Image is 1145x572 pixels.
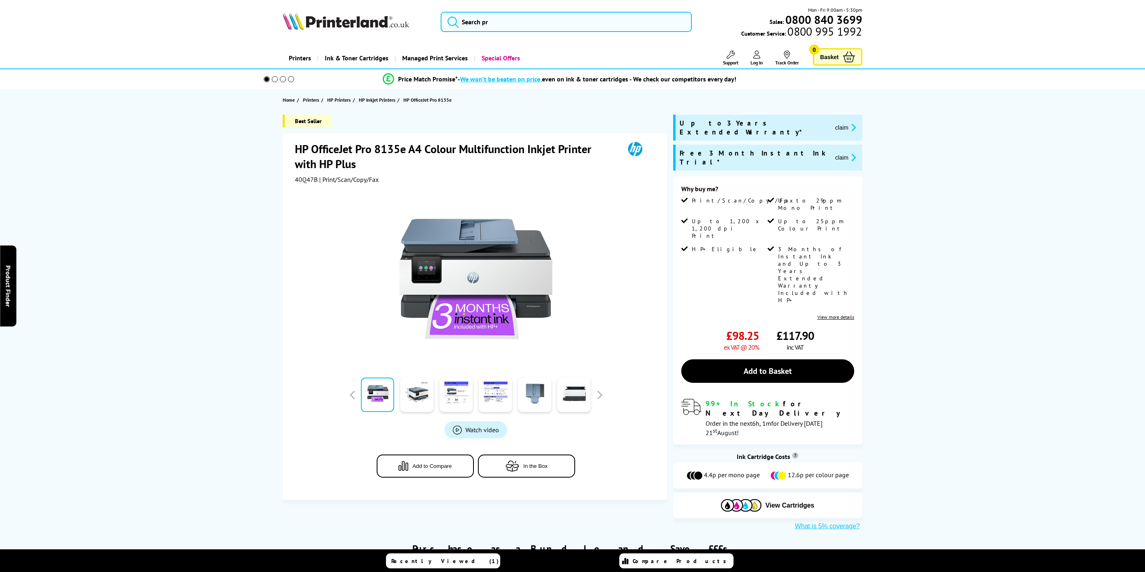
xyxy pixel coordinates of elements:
[784,16,862,23] a: 0800 840 3699
[692,218,766,239] span: Up to 1,200 x 1,200 dpi Print
[778,245,852,304] span: 3 Months of Instant Ink and Up to 3 Years Extended Warranty Included with HP+
[681,185,854,197] div: Why buy me?
[359,96,395,104] span: HP Inkjet Printers
[788,471,849,480] span: 12.6p per colour page
[317,48,394,68] a: Ink & Toner Cartridges
[751,60,763,66] span: Log In
[460,75,542,83] span: We won’t be beaten on price,
[394,48,474,68] a: Managed Print Services
[441,12,692,32] input: Search pr
[633,557,731,565] span: Compare Products
[681,399,854,436] div: modal_delivery
[778,218,852,232] span: Up to 25ppm Colour Print
[619,553,733,568] a: Compare Products
[283,96,297,104] a: Home
[786,28,862,35] span: 0800 995 1992
[787,343,804,351] span: inc VAT
[775,51,799,66] a: Track Order
[723,51,738,66] a: Support
[751,51,763,66] a: Log In
[809,45,819,55] span: 0
[478,455,575,478] button: In the Box
[325,48,388,68] span: Ink & Toner Cartridges
[741,28,862,37] span: Customer Service:
[776,328,814,343] span: £117.90
[403,97,452,103] span: HP OfficeJet Pro 8135e
[706,399,854,418] div: for Next Day Delivery
[458,75,736,83] div: - even on ink & toner cartridges - We check our competitors every day!
[692,245,759,253] span: HP+ Eligible
[673,452,862,461] div: Ink Cartridge Costs
[833,123,858,132] button: promo-description
[792,452,798,459] sup: Cost per page
[765,502,815,509] span: View Cartridges
[808,6,862,14] span: Mon - Fri 9:00am - 5:30pm
[386,553,500,568] a: Recently Viewed (1)
[283,530,862,569] div: Purchase as a Bundle and Save £££s
[283,96,295,104] span: Home
[523,463,548,469] span: In the Box
[833,153,858,162] button: promo-description
[283,12,431,32] a: Printerland Logo
[752,419,771,427] span: 6h, 1m
[283,12,409,30] img: Printerland Logo
[726,328,759,343] span: £98.25
[391,557,499,565] span: Recently Viewed (1)
[4,265,12,307] span: Product Finder
[706,419,823,437] span: Order in the next for Delivery [DATE] 21 August!
[445,421,507,438] a: Product_All_Videos
[283,115,332,127] span: Best Seller
[721,499,761,512] img: Cartridges
[303,96,321,104] a: Printers
[377,455,474,478] button: Add to Compare
[295,175,318,184] span: 40Q47B
[679,499,856,512] button: View Cartridges
[327,96,353,104] a: HP Printers
[724,343,759,351] span: ex VAT @ 20%
[465,426,499,434] span: Watch video
[398,75,458,83] span: Price Match Promise*
[793,522,862,530] button: What is 5% coverage?
[253,72,867,86] li: modal_Promise
[681,359,854,383] a: Add to Basket
[706,399,783,408] span: 99+ In Stock
[770,18,784,26] span: Sales:
[359,96,397,104] a: HP Inkjet Printers
[303,96,319,104] span: Printers
[283,48,317,68] a: Printers
[785,12,862,27] b: 0800 840 3699
[397,200,555,359] img: HP OfficeJet Pro 8135e
[713,427,717,434] sup: st
[616,141,654,156] img: HP
[680,149,829,166] span: Free 3 Month Instant Ink Trial*
[723,60,738,66] span: Support
[817,314,854,320] a: View more details
[319,175,379,184] span: | Print/Scan/Copy/Fax
[474,48,526,68] a: Special Offers
[295,141,616,171] h1: HP OfficeJet Pro 8135e A4 Colour Multifunction Inkjet Printer with HP Plus
[327,96,351,104] span: HP Printers
[412,463,452,469] span: Add to Compare
[778,197,852,211] span: Up to 29ppm Mono Print
[813,48,862,66] a: Basket 0
[820,51,839,62] span: Basket
[704,471,760,480] span: 4.4p per mono page
[692,197,796,204] span: Print/Scan/Copy/Fax
[680,119,829,137] span: Up to 3 Years Extended Warranty*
